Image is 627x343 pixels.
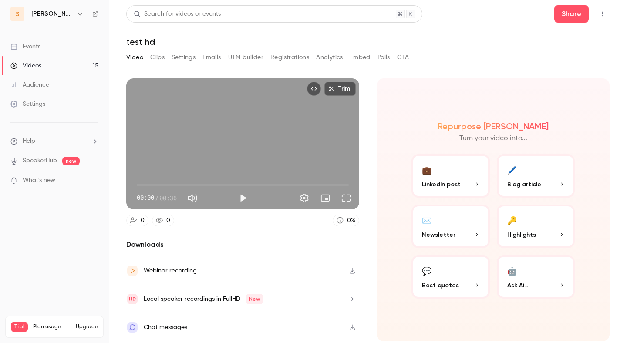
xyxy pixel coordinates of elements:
[422,264,431,277] div: 💬
[422,213,431,227] div: ✉️
[184,189,201,207] button: Mute
[596,7,610,21] button: Top Bar Actions
[507,281,528,290] span: Ask Ai...
[422,163,431,176] div: 💼
[296,189,313,207] button: Settings
[10,137,98,146] li: help-dropdown-opener
[507,163,517,176] div: 🖊️
[126,50,143,64] button: Video
[11,322,28,332] span: Trial
[507,230,536,239] span: Highlights
[347,216,355,225] div: 0 %
[422,281,459,290] span: Best quotes
[144,294,263,304] div: Local speaker recordings in FullHD
[76,323,98,330] button: Upgrade
[10,61,41,70] div: Videos
[126,37,610,47] h1: test hd
[324,82,356,96] button: Trim
[507,264,517,277] div: 🤖
[144,322,187,333] div: Chat messages
[497,255,575,299] button: 🤖Ask Ai...
[31,10,73,18] h6: [PERSON_NAME]
[333,215,359,226] a: 0%
[507,213,517,227] div: 🔑
[23,156,57,165] a: SpeakerHub
[411,154,490,198] button: 💼LinkedIn post
[137,193,154,202] span: 00:00
[397,50,409,64] button: CTA
[33,323,71,330] span: Plan usage
[317,189,334,207] button: Turn on miniplayer
[307,82,321,96] button: Embed video
[10,100,45,108] div: Settings
[350,50,371,64] button: Embed
[23,176,55,185] span: What's new
[137,193,177,202] div: 00:00
[202,50,221,64] button: Emails
[411,205,490,248] button: ✉️Newsletter
[554,5,589,23] button: Share
[270,50,309,64] button: Registrations
[507,180,541,189] span: Blog article
[141,216,145,225] div: 0
[155,193,158,202] span: /
[438,121,549,131] h2: Repurpose [PERSON_NAME]
[126,215,148,226] a: 0
[497,154,575,198] button: 🖊️Blog article
[152,215,174,226] a: 0
[337,189,355,207] button: Full screen
[497,205,575,248] button: 🔑Highlights
[10,42,40,51] div: Events
[228,50,263,64] button: UTM builder
[172,50,196,64] button: Settings
[246,294,263,304] span: New
[159,193,177,202] span: 00:36
[422,180,461,189] span: LinkedIn post
[126,239,359,250] h2: Downloads
[88,177,98,185] iframe: Noticeable Trigger
[166,216,170,225] div: 0
[62,157,80,165] span: new
[144,266,197,276] div: Webinar recording
[234,189,252,207] button: Play
[23,137,35,146] span: Help
[422,230,455,239] span: Newsletter
[378,50,390,64] button: Polls
[16,10,20,19] span: s
[134,10,221,19] div: Search for videos or events
[10,81,49,89] div: Audience
[150,50,165,64] button: Clips
[459,133,527,144] p: Turn your video into...
[316,50,343,64] button: Analytics
[411,255,490,299] button: 💬Best quotes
